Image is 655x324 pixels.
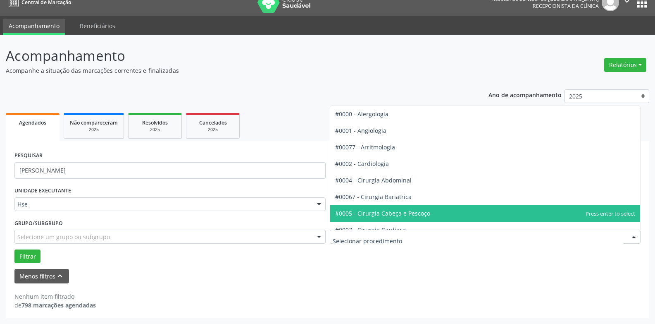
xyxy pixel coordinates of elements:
[335,110,388,118] span: #0000 - Alergologia
[74,19,121,33] a: Beneficiários
[192,127,233,133] div: 2025
[6,46,456,66] p: Acompanhamento
[14,185,71,197] label: UNIDADE EXECUTANTE
[14,292,96,301] div: Nenhum item filtrado
[335,160,389,168] span: #0002 - Cardiologia
[70,127,118,133] div: 2025
[14,162,326,179] input: Nome, código do beneficiário ou CPF
[21,301,96,309] strong: 798 marcações agendadas
[6,66,456,75] p: Acompanhe a situação das marcações correntes e finalizadas
[134,127,176,133] div: 2025
[604,58,646,72] button: Relatórios
[335,127,386,134] span: #0001 - Angiologia
[70,119,118,126] span: Não compareceram
[142,119,168,126] span: Resolvidos
[14,149,43,162] label: PESQUISAR
[335,209,430,217] span: #0005 - Cirurgia Cabeça e Pescoço
[335,143,395,151] span: #00077 - Arritmologia
[335,193,412,201] span: #00067 - Cirurgia Bariatrica
[14,250,40,264] button: Filtrar
[199,119,227,126] span: Cancelados
[19,119,46,126] span: Agendados
[333,233,624,249] input: Selecionar procedimento
[14,301,96,310] div: de
[488,89,562,100] p: Ano de acompanhamento
[55,271,64,281] i: keyboard_arrow_up
[17,233,110,241] span: Selecione um grupo ou subgrupo
[533,2,599,10] span: Recepcionista da clínica
[335,176,412,184] span: #0004 - Cirurgia Abdominal
[3,19,65,35] a: Acompanhamento
[17,200,309,209] span: Hse
[14,217,63,230] label: Grupo/Subgrupo
[14,269,69,283] button: Menos filtroskeyboard_arrow_up
[335,226,406,234] span: #0007 - Cirurgia Cardiaca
